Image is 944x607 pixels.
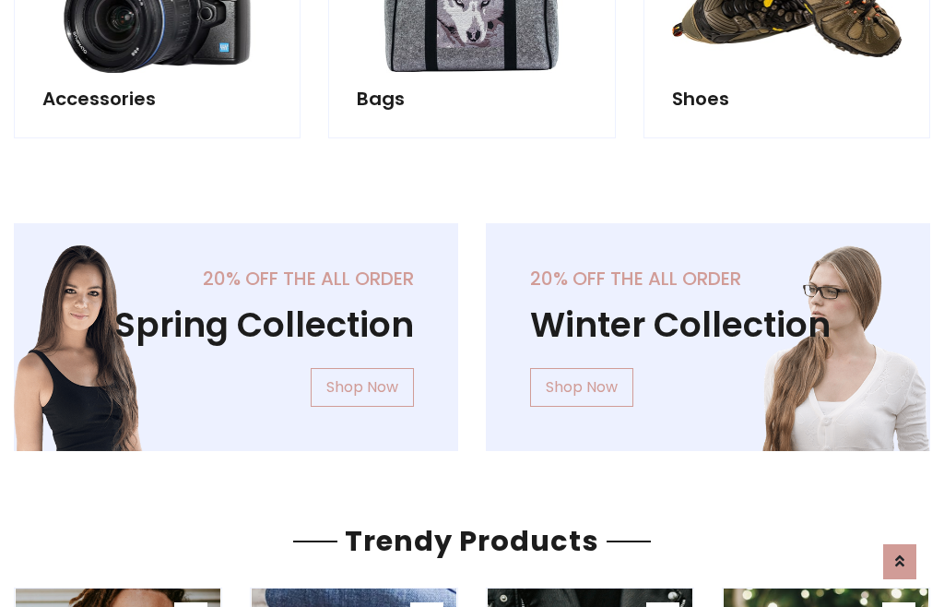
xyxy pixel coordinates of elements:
a: Shop Now [530,368,633,407]
h5: Bags [357,88,586,110]
h5: Shoes [672,88,902,110]
h5: 20% off the all order [530,268,886,290]
span: Trendy Products [337,521,607,561]
h1: Spring Collection [58,304,414,346]
h5: Accessories [42,88,272,110]
h1: Winter Collection [530,304,886,346]
a: Shop Now [311,368,414,407]
h5: 20% off the all order [58,268,414,290]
